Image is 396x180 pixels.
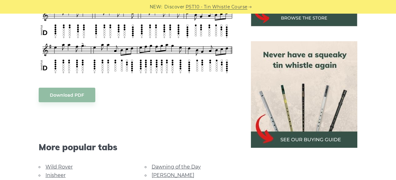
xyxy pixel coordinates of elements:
a: Download PDF [39,88,95,102]
a: PST10 - Tin Whistle Course [186,3,247,11]
a: Dawning of the Day [152,164,201,170]
span: NEW: [150,3,162,11]
span: Discover [164,3,185,11]
a: [PERSON_NAME] [152,172,194,178]
img: tin whistle buying guide [251,41,357,148]
a: Wild Rover [45,164,73,170]
span: More popular tabs [39,142,236,152]
a: Inisheer [45,172,66,178]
